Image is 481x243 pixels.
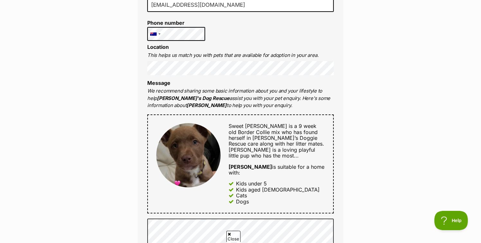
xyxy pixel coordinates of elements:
label: Phone number [147,20,205,26]
span: [PERSON_NAME] is a loving playful little pup who has the most... [229,147,315,159]
p: We recommend sharing some basic information about you and your lifestyle to help assist you with ... [147,87,334,109]
div: Kids under 5 [236,181,267,186]
div: is suitable for a home with: [229,164,325,176]
span: Sweet [PERSON_NAME] is a 9 week old Border Collie mix who has found herself in [PERSON_NAME]’s Do... [229,123,324,147]
label: Location [147,44,169,50]
div: Australia: +61 [148,27,162,41]
iframe: Help Scout Beacon - Open [434,211,468,230]
div: Kids aged [DEMOGRAPHIC_DATA] [236,187,320,193]
label: Message [147,80,170,86]
strong: [PERSON_NAME]'s Dog Rescue [157,95,230,101]
img: Lucy [156,123,221,187]
p: This helps us match you with pets that are available for adoption in your area. [147,52,334,59]
div: Dogs [236,199,249,204]
span: Close [226,231,240,242]
div: Cats [236,193,247,198]
strong: [PERSON_NAME] [186,102,226,108]
strong: [PERSON_NAME] [229,164,272,170]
